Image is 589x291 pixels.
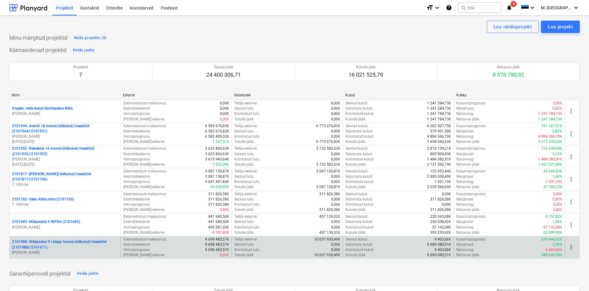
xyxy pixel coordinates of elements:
p: Kasumiprognoos : [456,237,486,242]
p: 457 139,32€ [319,214,340,219]
p: Seotud tulu : [234,219,254,224]
p: Kulude jääk : [345,117,366,122]
p: 1 931,19€ [434,179,451,184]
p: Kasumiprognoos : [456,169,486,174]
p: Garantiiperioodi projektid [9,270,71,277]
p: Eesmärkeelarve : [123,129,151,134]
p: Rahavoog : [456,134,474,139]
p: Eesmärkeelarve : [123,219,151,224]
p: 0,00€ [331,242,340,247]
p: 47 590,22€ [543,184,562,190]
p: 579 901,58€ [430,129,451,134]
p: 0,00€ [220,117,229,122]
p: 6 582 409,32€ [205,134,229,139]
p: 2 131 560,74€ [427,162,451,167]
p: 0,00€ [220,111,229,116]
button: Otsi [458,2,501,13]
p: 7 [73,71,88,79]
p: 311 826,58€ [208,202,229,207]
p: Kulude jääk : [345,230,366,235]
p: 457 139,32€ [319,230,340,235]
p: Rahavoog : [456,111,474,116]
p: 393 239,42€ [430,230,451,235]
p: Hinnaprognoos : [123,134,151,139]
p: 45 659,03€ [210,184,229,190]
p: Kinnitatud tulu : [234,157,260,162]
p: Rahavoo jääk [493,65,524,70]
p: Kinnitatud tulu : [234,179,260,184]
p: 311 826,58€ [430,197,451,202]
p: [PERSON_NAME]-eelarve : [123,230,165,235]
p: 6 002 507,75€ [427,123,451,129]
p: Hinnaprognoos : [123,157,151,162]
p: 348 849,98€ [541,253,562,258]
p: Eesmärkeelarve : [123,152,151,157]
p: Projekt, mille kulud kinnitatakse BWs [12,106,73,111]
p: [PERSON_NAME] [12,134,118,139]
p: Rahavoog : [456,247,474,253]
p: Seotud kulud : [345,101,368,106]
p: 1 484 382,91€ [427,157,451,162]
p: -1 484 382,91€ [537,157,562,162]
iframe: Chat Widget [558,261,589,291]
p: Kinnitatud kulud : [345,179,374,184]
p: Eelarvestatud maksumus : [123,146,167,151]
p: -1 241 784,73€ [537,111,562,116]
p: Kinnitatud kulud : [345,111,374,116]
p: 9 689 080,51€ [427,242,451,247]
p: Marginaal : [456,129,474,134]
p: 3,12% [552,152,562,157]
p: Eelarvestatud maksumus : [123,192,167,197]
p: Rahavoo jääk : [456,162,480,167]
p: Kinnitatud tulu : [234,202,260,207]
p: 1,48% [552,219,562,224]
span: 4 [510,1,517,7]
p: 3 087 150,87€ [316,184,340,190]
p: Kulude jääk [349,65,383,70]
div: Eelarve [123,93,229,97]
p: 3 039 560,65€ [427,184,451,190]
p: Kinnitatud tulu : [234,247,260,253]
p: Tellija eelarve : [234,237,257,242]
p: Rahavoog : [456,157,474,162]
span: more_vert [567,244,575,251]
p: Tulude jääk : [234,117,254,122]
p: Sidumata kulud : [345,129,373,134]
p: 57 142,08€ [432,225,451,230]
p: [DATE] - [DATE] [12,162,118,167]
button: Peida jaotis [71,45,96,55]
p: 3 041 491,84€ [205,179,229,184]
p: 0,00€ [331,129,340,134]
p: 2 885 538,40€ [427,174,451,179]
span: more_vert [567,198,575,206]
p: [DATE] - [DATE] [12,139,118,144]
p: Tellija eelarve : [234,214,257,219]
p: [PERSON_NAME]-eelarve : [123,253,165,258]
p: Projektid [73,65,88,70]
p: 0,00€ [331,111,340,116]
p: Seotud kulud : [345,192,368,197]
p: [PERSON_NAME]-eelarve : [123,184,165,190]
p: [PERSON_NAME]-eelarve : [123,162,165,167]
p: 1,48% [552,174,562,179]
p: Seotud kulud : [345,169,368,174]
p: 0,00€ [220,253,229,258]
p: -9 403,06€ [545,247,562,253]
p: 0,00€ [442,192,451,197]
i: notifications [506,4,512,11]
div: 2101765 -Saku Allika infra (2101765)T. Villmäe [12,197,118,207]
p: Rahavoo jääk : [456,253,480,258]
p: Kinnitatud tulu : [234,134,260,139]
p: Tellija eelarve : [234,169,257,174]
span: more_vert [567,130,575,138]
p: 3,38% [552,242,562,247]
p: Marginaal : [456,242,474,247]
p: Tulude jääk : [234,230,254,235]
div: Nimi [12,93,118,97]
p: Eesmärkeelarve : [123,242,151,247]
p: 0,00€ [331,134,340,139]
p: Eelarvestatud maksumus : [123,169,167,174]
p: 10 037 930,49€ [314,237,340,242]
p: 0,00% [552,197,562,202]
p: 3 623 866,63€ [205,146,229,151]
